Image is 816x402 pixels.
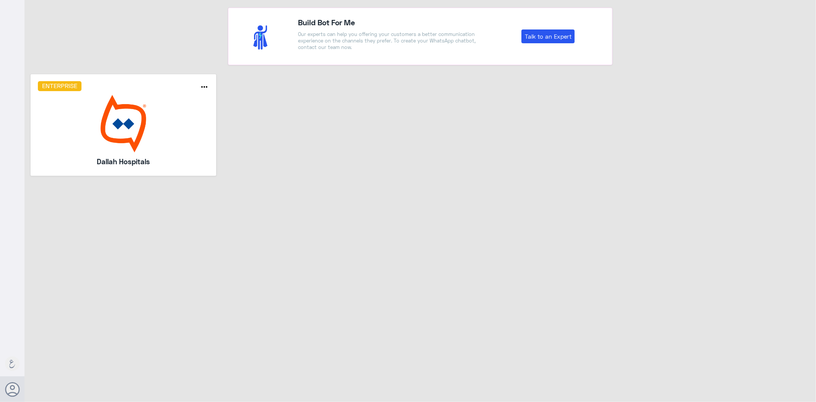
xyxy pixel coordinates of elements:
[38,81,82,91] h6: Enterprise
[60,156,186,167] h5: Dallah Hospitals
[521,29,575,43] a: Talk to an Expert
[200,82,209,92] i: more_horiz
[200,82,209,93] button: more_horiz
[5,382,20,397] button: Avatar
[38,95,209,152] img: bot image
[298,16,478,28] h4: Build Bot For Me
[298,31,478,51] p: Our experts can help you offering your customers a better communication experience on the channel...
